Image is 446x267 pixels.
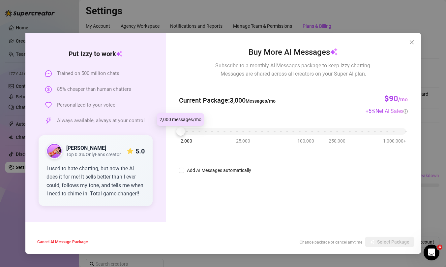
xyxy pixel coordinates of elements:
img: public [47,144,62,158]
span: 1,000,000+ [383,137,406,145]
span: 4 [437,245,442,250]
span: Subscribe to a monthly AI Messages package to keep Izzy chatting. Messages are shared across all ... [215,61,372,78]
strong: Put Izzy to work [69,50,123,58]
span: Buy More AI Messages [249,46,338,59]
span: Personalized to your voice [57,101,115,109]
span: /mo [398,96,408,103]
span: 100,000 [297,137,314,145]
span: message [45,70,52,77]
strong: [PERSON_NAME] [66,145,106,151]
span: + 5 % [366,108,408,114]
span: info-circle [403,109,408,114]
button: Close [406,37,417,48]
span: Trained on 500 million chats [57,70,119,78]
button: Select Package [365,237,414,247]
span: Always available, always at your control [57,117,145,125]
span: dollar [45,86,52,93]
div: Net AI Sales [375,107,408,115]
span: Top 0.3% OnlyFans creator [66,152,121,157]
button: Cancel AI Message Package [32,237,93,247]
span: 250,000 [329,137,345,145]
div: Add AI Messages automatically [187,167,251,174]
span: heart [45,102,52,108]
span: Current Package : 3,000 [179,95,276,106]
span: Close [406,40,417,45]
span: Messages/mo [246,98,276,104]
span: star [127,148,134,154]
span: 2,000 [181,137,192,145]
div: 2,000 messages/mo [157,113,204,126]
span: Change package or cancel anytime [300,240,362,245]
span: 25,000 [236,137,250,145]
iframe: Intercom live chat [424,245,439,260]
div: I used to hate chatting, but now the AI does it for me! It sells better than I ever could, follow... [46,164,145,198]
span: close [409,40,414,45]
strong: 5.0 [135,147,145,155]
h3: $90 [384,94,408,104]
span: Cancel AI Message Package [37,240,88,244]
span: 85% cheaper than human chatters [57,85,131,93]
span: thunderbolt [45,117,52,124]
